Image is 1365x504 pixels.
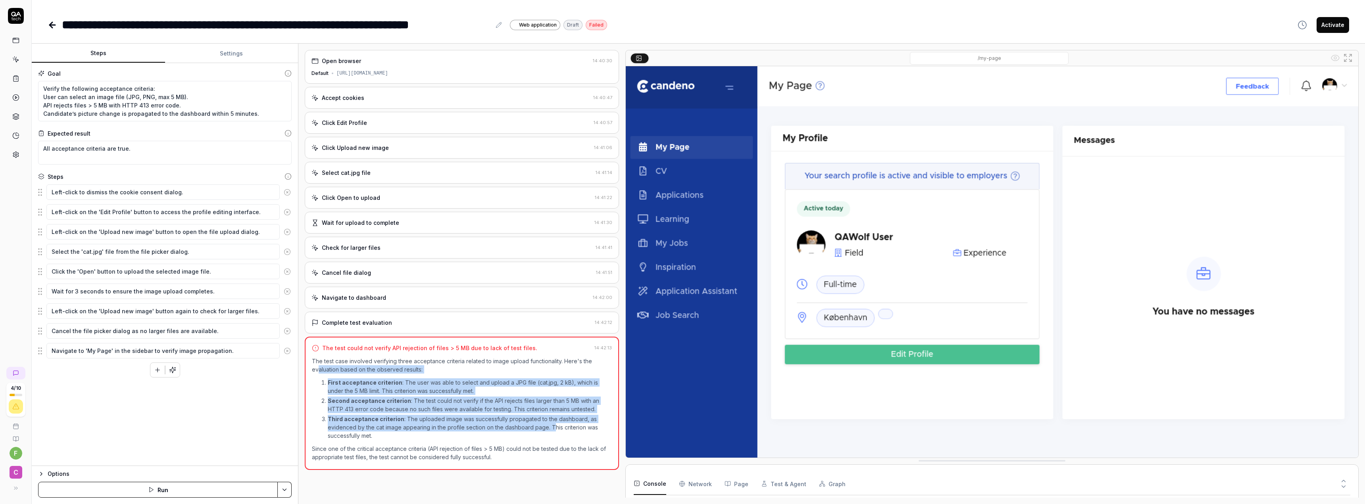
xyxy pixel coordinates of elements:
[38,243,292,260] div: Suggestions
[280,264,294,280] button: Remove step
[312,357,612,374] p: The test case involved verifying three acceptance criteria related to image upload functionality....
[593,295,612,300] time: 14:42:00
[38,184,292,201] div: Suggestions
[280,244,294,260] button: Remove step
[322,344,537,352] div: The test could not verify API rejection of files > 5 MB due to lack of test files.
[593,58,612,63] time: 14:40:30
[328,378,612,395] p: : The user was able to select and upload a JPG file (cat.jpg, 2 kB), which is under the 5 MB limi...
[328,415,612,440] p: : The uploaded image was successfully propagated to the dashboard, as evidenced by the cat image ...
[594,145,612,150] time: 14:41:06
[38,224,292,240] div: Suggestions
[322,144,389,152] div: Click Upload new image
[3,429,28,442] a: Documentation
[322,268,371,277] div: Cancel file dialog
[725,473,748,495] button: Page
[596,170,612,175] time: 14:41:14
[563,20,583,30] div: Draft
[595,320,612,325] time: 14:42:12
[328,379,402,386] strong: First acceptance criterion
[6,367,25,379] a: New conversation
[38,263,292,280] div: Suggestions
[280,184,294,200] button: Remove step
[280,323,294,339] button: Remove step
[3,460,28,480] button: C
[38,469,292,479] button: Options
[1293,17,1312,33] button: View version history
[1342,52,1354,64] button: Open in full screen
[3,417,28,429] a: Book a call with us
[48,69,61,78] div: Goal
[280,224,294,240] button: Remove step
[596,270,612,275] time: 14:41:51
[11,386,21,391] span: 4 / 10
[280,284,294,299] button: Remove step
[38,343,292,359] div: Suggestions
[328,416,404,422] strong: Third acceptance criterion
[322,169,371,177] div: Select cat.jpg file
[586,20,607,30] div: Failed
[10,466,22,479] span: C
[38,283,292,300] div: Suggestions
[312,445,612,461] p: Since one of the critical acceptance criteria (API rejection of files > 5 MB) could not be tested...
[510,19,560,30] a: Web application
[38,482,278,498] button: Run
[10,447,22,460] button: f
[280,204,294,220] button: Remove step
[322,293,386,302] div: Navigate to dashboard
[38,204,292,220] div: Suggestions
[32,44,165,63] button: Steps
[328,397,411,404] strong: Second acceptance criterion
[322,119,367,127] div: Click Edit Profile
[596,245,612,250] time: 14:41:41
[280,343,294,359] button: Remove step
[594,120,612,125] time: 14:40:57
[322,218,399,227] div: Wait for upload to complete
[311,70,329,77] div: Default
[322,318,392,327] div: Complete test evaluation
[819,473,846,495] button: Graph
[48,469,292,479] div: Options
[322,57,361,65] div: Open browser
[1317,17,1349,33] button: Activate
[38,303,292,320] div: Suggestions
[322,194,380,202] div: Click Open to upload
[328,397,612,413] p: : The test could not verify if the API rejects files larger than 5 MB with an HTTP 413 error code...
[519,21,557,29] span: Web application
[679,473,712,495] button: Network
[322,94,364,102] div: Accept cookies
[595,195,612,200] time: 14:41:22
[593,95,612,100] time: 14:40:47
[322,243,381,252] div: Check for larger files
[336,70,388,77] div: [URL][DOMAIN_NAME]
[165,44,298,63] button: Settings
[48,129,90,138] div: Expected result
[594,220,612,225] time: 14:41:30
[280,303,294,319] button: Remove step
[594,345,612,351] time: 14:42:13
[634,473,666,495] button: Console
[1329,52,1342,64] button: Show all interative elements
[761,473,806,495] button: Test & Agent
[38,323,292,339] div: Suggestions
[48,172,63,181] div: Steps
